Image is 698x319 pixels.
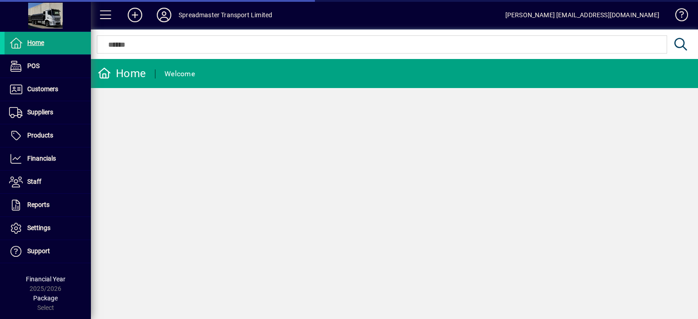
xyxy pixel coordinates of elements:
[27,247,50,255] span: Support
[27,201,50,208] span: Reports
[5,78,91,101] a: Customers
[5,194,91,216] a: Reports
[5,240,91,263] a: Support
[33,294,58,302] span: Package
[179,8,272,22] div: Spreadmaster Transport Limited
[5,147,91,170] a: Financials
[27,39,44,46] span: Home
[5,171,91,193] a: Staff
[5,101,91,124] a: Suppliers
[27,178,41,185] span: Staff
[165,67,195,81] div: Welcome
[27,224,50,231] span: Settings
[5,124,91,147] a: Products
[5,55,91,78] a: POS
[5,217,91,240] a: Settings
[505,8,659,22] div: [PERSON_NAME] [EMAIL_ADDRESS][DOMAIN_NAME]
[150,7,179,23] button: Profile
[668,2,687,31] a: Knowledge Base
[27,62,40,69] span: POS
[26,275,65,283] span: Financial Year
[27,85,58,93] span: Customers
[27,108,53,116] span: Suppliers
[98,66,146,81] div: Home
[120,7,150,23] button: Add
[27,155,56,162] span: Financials
[27,132,53,139] span: Products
